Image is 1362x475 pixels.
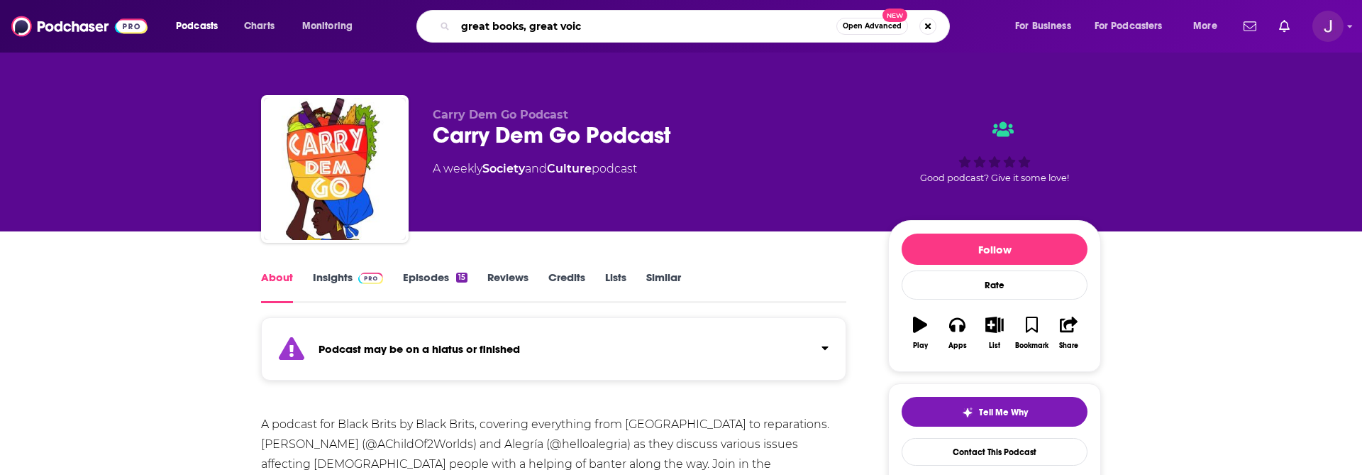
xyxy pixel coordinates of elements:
img: Carry Dem Go Podcast [264,98,406,240]
a: About [261,271,293,303]
div: Bookmark [1015,342,1048,350]
div: Share [1059,342,1078,350]
button: open menu [1085,15,1183,38]
button: Apps [939,307,975,359]
button: List [976,307,1013,359]
span: Logged in as josephpapapr [1312,11,1344,42]
span: Carry Dem Go Podcast [433,108,568,121]
a: Reviews [487,271,528,303]
a: Society [482,162,525,175]
span: Open Advanced [843,23,902,30]
div: Search podcasts, credits, & more... [430,10,963,43]
span: Tell Me Why [979,407,1028,418]
a: Show notifications dropdown [1273,14,1295,38]
a: Similar [646,271,681,303]
div: Rate [902,271,1087,300]
span: New [882,9,908,22]
a: Credits [548,271,585,303]
button: open menu [1183,15,1235,38]
div: A weekly podcast [433,160,637,178]
span: For Business [1015,16,1071,36]
button: Open AdvancedNew [836,18,908,35]
span: Podcasts [176,16,218,36]
span: and [525,162,547,175]
img: User Profile [1312,11,1344,42]
div: Apps [948,342,967,350]
div: Play [913,342,928,350]
button: Follow [902,234,1087,265]
img: Podchaser - Follow, Share and Rate Podcasts [11,13,148,40]
a: Lists [605,271,626,303]
span: Charts [244,16,275,36]
button: Show profile menu [1312,11,1344,42]
span: Monitoring [302,16,353,36]
a: Charts [235,15,283,38]
div: Good podcast? Give it some love! [888,108,1101,196]
span: More [1193,16,1217,36]
button: open menu [292,15,371,38]
input: Search podcasts, credits, & more... [455,15,836,38]
a: Culture [547,162,592,175]
a: InsightsPodchaser Pro [313,271,383,303]
button: Share [1051,307,1087,359]
button: tell me why sparkleTell Me Why [902,397,1087,427]
a: Contact This Podcast [902,438,1087,466]
button: Play [902,307,939,359]
span: Good podcast? Give it some love! [920,173,1069,183]
section: Click to expand status details [261,326,846,381]
span: For Podcasters [1095,16,1163,36]
a: Episodes15 [403,271,467,303]
a: Show notifications dropdown [1238,14,1262,38]
img: tell me why sparkle [962,407,973,418]
div: 15 [456,273,467,283]
div: List [989,342,1000,350]
strong: Podcast may be on a hiatus or finished [319,342,520,356]
button: open menu [166,15,236,38]
img: Podchaser Pro [358,273,383,284]
button: open menu [1005,15,1089,38]
button: Bookmark [1013,307,1050,359]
